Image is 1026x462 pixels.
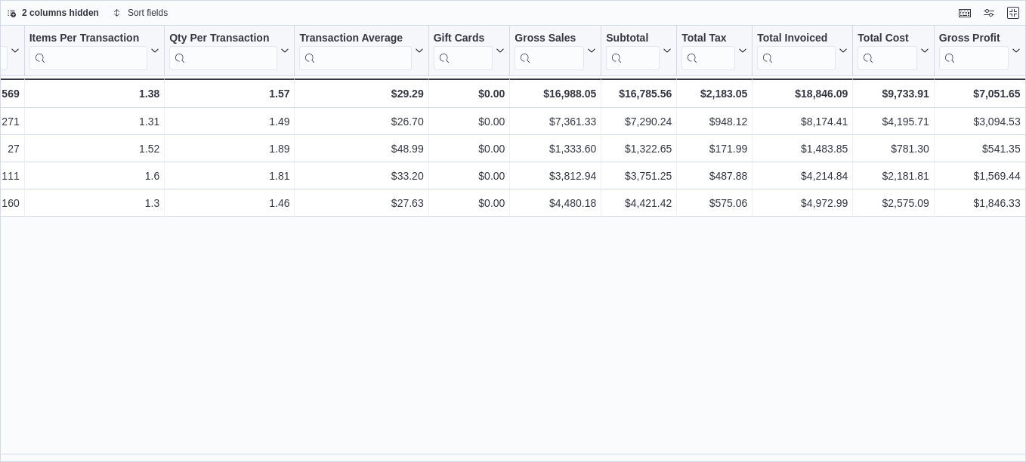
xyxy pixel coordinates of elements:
[606,112,672,131] div: $7,290.24
[939,140,1021,158] div: $541.35
[107,4,174,22] button: Sort fields
[515,112,596,131] div: $7,361.33
[757,140,848,158] div: $1,483.85
[169,167,289,185] div: 1.81
[757,32,848,70] button: Total Invoiced
[681,112,747,131] div: $948.12
[681,167,747,185] div: $487.88
[434,32,493,70] div: Gift Card Sales
[606,32,672,70] button: Subtotal
[299,194,423,212] div: $27.63
[858,167,929,185] div: $2,181.81
[858,32,929,70] button: Total Cost
[299,112,423,131] div: $26.70
[22,7,99,19] span: 2 columns hidden
[515,32,584,70] div: Gross Sales
[434,140,505,158] div: $0.00
[858,194,929,212] div: $2,575.09
[515,140,596,158] div: $1,333.60
[434,32,493,46] div: Gift Cards
[681,32,735,46] div: Total Tax
[606,140,672,158] div: $1,322.65
[606,32,660,46] div: Subtotal
[681,32,747,70] button: Total Tax
[169,112,289,131] div: 1.49
[434,194,505,212] div: $0.00
[939,32,1009,70] div: Gross Profit
[29,32,148,70] div: Items Per Transaction
[939,32,1009,46] div: Gross Profit
[681,85,747,103] div: $2,183.05
[169,32,289,70] button: Qty Per Transaction
[515,194,596,212] div: $4,480.18
[29,32,160,70] button: Items Per Transaction
[606,32,660,70] div: Subtotal
[169,32,277,70] div: Qty Per Transaction
[515,85,596,103] div: $16,988.05
[681,194,747,212] div: $575.06
[606,194,672,212] div: $4,421.42
[606,167,672,185] div: $3,751.25
[515,167,596,185] div: $3,812.94
[757,85,848,103] div: $18,846.09
[29,140,160,158] div: 1.52
[515,32,596,70] button: Gross Sales
[169,194,289,212] div: 1.46
[858,140,929,158] div: $781.30
[434,112,505,131] div: $0.00
[858,85,929,103] div: $9,733.91
[29,167,160,185] div: 1.6
[29,112,160,131] div: 1.31
[757,112,848,131] div: $8,174.41
[757,167,848,185] div: $4,214.84
[939,32,1021,70] button: Gross Profit
[939,167,1021,185] div: $1,569.44
[434,85,505,103] div: $0.00
[939,194,1021,212] div: $1,846.33
[299,167,423,185] div: $33.20
[681,140,747,158] div: $171.99
[29,32,148,46] div: Items Per Transaction
[299,140,423,158] div: $48.99
[757,32,836,46] div: Total Invoiced
[29,194,160,212] div: 1.3
[169,32,277,46] div: Qty Per Transaction
[681,32,735,70] div: Total Tax
[434,32,505,70] button: Gift Cards
[299,32,423,70] button: Transaction Average
[128,7,168,19] span: Sort fields
[1004,4,1022,22] button: Exit fullscreen
[757,32,836,70] div: Total Invoiced
[606,85,672,103] div: $16,785.56
[1,4,105,22] button: 2 columns hidden
[169,85,289,103] div: 1.57
[434,167,505,185] div: $0.00
[939,112,1021,131] div: $3,094.53
[757,194,848,212] div: $4,972.99
[169,140,289,158] div: 1.89
[858,112,929,131] div: $4,195.71
[858,32,916,70] div: Total Cost
[956,4,974,22] button: Keyboard shortcuts
[939,85,1021,103] div: $7,051.65
[515,32,584,46] div: Gross Sales
[29,85,160,103] div: 1.38
[858,32,916,46] div: Total Cost
[299,32,411,70] div: Transaction Average
[980,4,998,22] button: Display options
[299,32,411,46] div: Transaction Average
[299,85,423,103] div: $29.29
